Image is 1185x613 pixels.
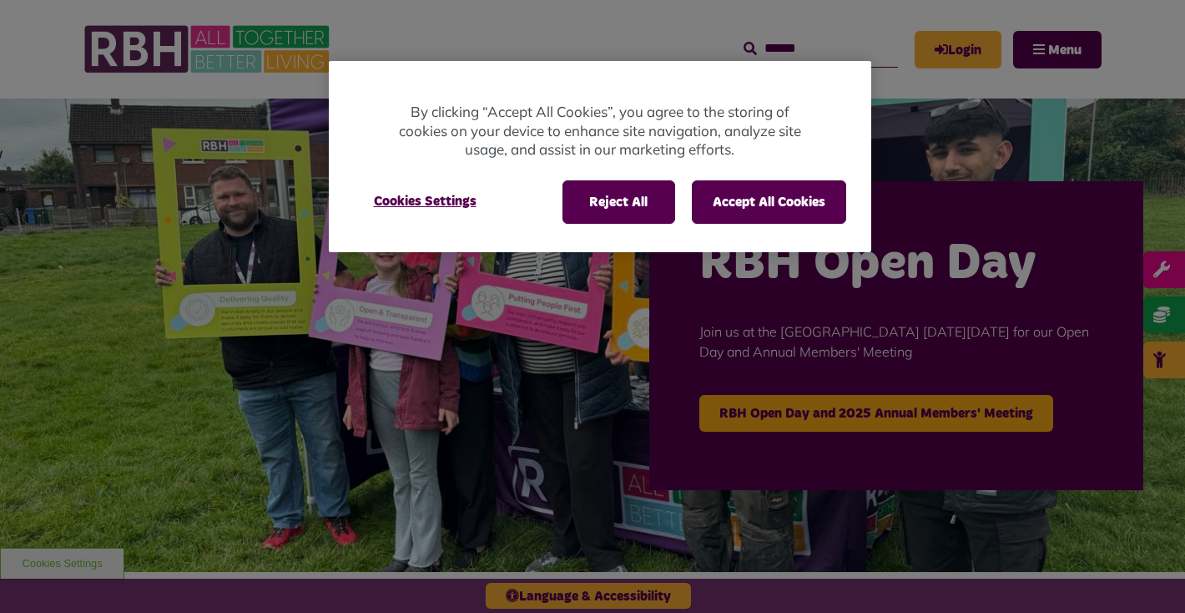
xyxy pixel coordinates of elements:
[396,103,804,160] p: By clicking “Accept All Cookies”, you agree to the storing of cookies on your device to enhance s...
[354,180,497,222] button: Cookies Settings
[329,61,871,252] div: Privacy
[692,180,846,224] button: Accept All Cookies
[562,180,675,224] button: Reject All
[329,61,871,252] div: Cookie banner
